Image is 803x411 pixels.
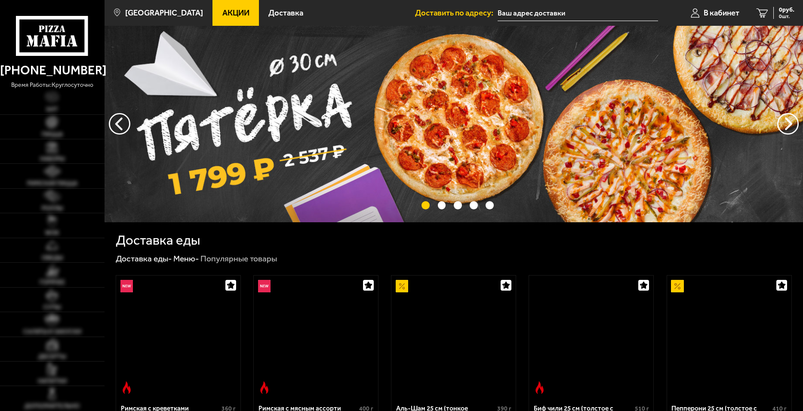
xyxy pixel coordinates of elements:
span: Горячее [40,279,65,285]
button: точки переключения [421,201,430,209]
span: Супы [43,304,61,310]
span: Акции [222,9,249,17]
button: точки переключения [438,201,446,209]
button: предыдущий [777,113,799,135]
button: точки переключения [454,201,462,209]
a: Острое блюдоБиф чили 25 см (толстое с сыром) [529,276,653,398]
h1: Доставка еды [116,233,200,247]
span: Наборы [40,156,65,162]
span: Десерты [38,354,66,360]
span: WOK [45,230,59,236]
span: Салаты и закуски [23,329,81,335]
span: Роллы [42,205,63,212]
input: Ваш адрес доставки [498,5,658,21]
div: Популярные товары [200,253,277,264]
span: Дополнительно [25,403,80,409]
button: точки переключения [486,201,494,209]
img: Новинка [258,280,271,292]
span: Пицца [42,132,63,138]
a: Доставка еды- [116,254,172,264]
img: Острое блюдо [120,381,133,394]
a: АкционныйАль-Шам 25 см (тонкое тесто) [391,276,516,398]
img: Острое блюдо [258,381,271,394]
span: Напитки [38,378,67,384]
a: Меню- [173,254,199,264]
span: 0 руб. [779,7,794,13]
span: 0 шт. [779,14,794,19]
span: Доставить по адресу: [415,9,498,17]
span: Обеды [42,255,63,261]
span: Римская пицца [27,181,77,187]
button: точки переключения [470,201,478,209]
img: Акционный [671,280,683,292]
img: Новинка [120,280,133,292]
a: НовинкаОстрое блюдоРимская с мясным ассорти [254,276,378,398]
span: Хит [46,107,58,113]
button: следующий [109,113,130,135]
a: НовинкаОстрое блюдоРимская с креветками [116,276,240,398]
span: Доставка [268,9,303,17]
img: Акционный [396,280,408,292]
span: В кабинет [704,9,739,17]
span: [GEOGRAPHIC_DATA] [125,9,203,17]
img: Острое блюдо [533,381,546,394]
a: АкционныйПепперони 25 см (толстое с сыром) [667,276,791,398]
